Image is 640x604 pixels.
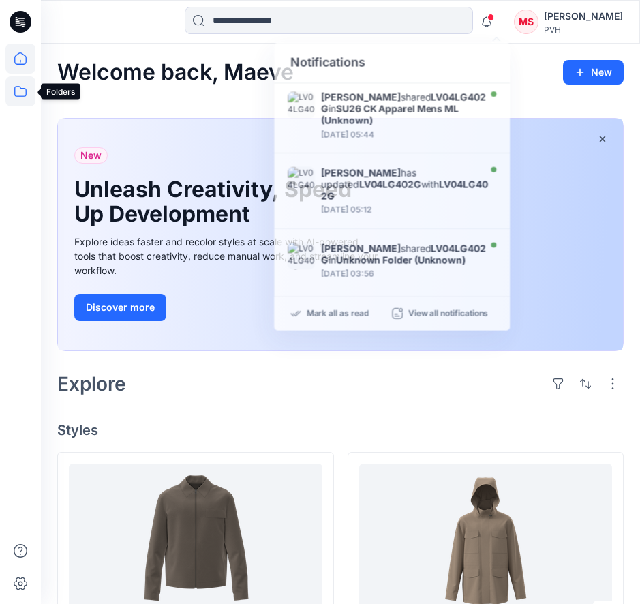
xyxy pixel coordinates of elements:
strong: [PERSON_NAME] [321,91,401,103]
div: Notifications [274,42,510,83]
div: MS [514,10,538,34]
div: has updated with [321,167,488,201]
a: Discover more [74,294,381,321]
div: shared in [321,91,488,125]
button: New [563,60,624,85]
strong: SU26 CK Apparel Mens ML (Unknown) [321,103,459,126]
p: View all notifications [408,307,489,320]
img: LV04LG402G [288,242,315,269]
div: [PERSON_NAME] [544,8,623,25]
h4: Styles [57,422,624,438]
div: Explore ideas faster and recolor styles at scale with AI-powered tools that boost creativity, red... [74,235,381,277]
div: Tuesday, August 12, 2025 05:44 [321,130,488,139]
strong: LV04LG402G [321,179,487,202]
h2: Welcome back, Maeve [57,60,294,85]
img: LV04LG402G [288,167,315,194]
div: Tuesday, August 12, 2025 03:56 [321,269,488,279]
span: New [80,147,102,164]
button: Discover more [74,294,166,321]
img: LV04LG402G [288,91,315,119]
strong: LV04LG402G [321,91,485,115]
h1: Unleash Creativity, Speed Up Development [74,177,361,226]
strong: LV04LG402G [321,242,485,265]
div: shared in [321,242,488,265]
strong: [PERSON_NAME] [321,242,401,254]
strong: Unknown Folder (Unknown) [336,254,466,265]
div: Tuesday, August 12, 2025 05:12 [321,205,488,215]
strong: [PERSON_NAME] [321,167,401,179]
p: Mark all as read [307,307,369,320]
strong: LV04LG402G [359,179,421,190]
div: PVH [544,25,623,35]
h2: Explore [57,373,126,395]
